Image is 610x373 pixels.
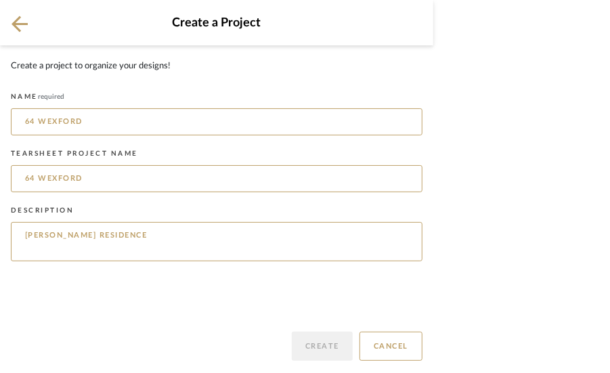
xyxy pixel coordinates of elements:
span: required [38,93,64,100]
span: Create a Project [11,16,422,30]
button: Create [292,332,353,361]
div: Create a project to organize your designs! [11,60,422,73]
div: Name [11,90,422,108]
div: Description [11,204,422,222]
div: Tearsheet Project Name [11,147,422,165]
button: Cancel [360,332,422,361]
